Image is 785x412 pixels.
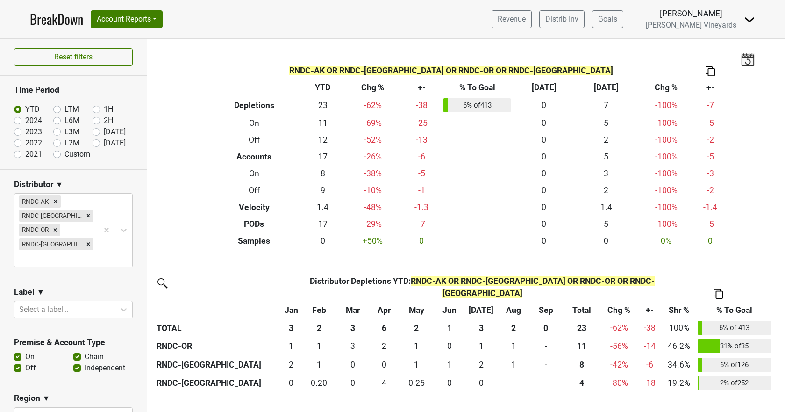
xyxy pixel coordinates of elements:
[304,377,335,389] div: 0.20
[281,318,301,337] th: 3
[513,199,575,216] td: 0
[465,355,497,374] td: 2
[497,318,530,337] th: 2
[207,115,302,131] th: On
[663,355,695,374] td: 34.6%
[646,7,736,20] div: [PERSON_NAME]
[575,131,637,148] td: 2
[30,9,83,29] a: BreakDown
[401,340,432,352] div: 1
[663,302,695,318] th: Shr %: activate to sort column ascending
[637,199,695,216] td: -100 %
[637,79,695,96] th: Chg %
[336,302,369,318] th: Mar: activate to sort column ascending
[154,275,169,290] img: filter
[513,79,575,96] th: [DATE]
[14,287,35,297] h3: Label
[402,232,441,249] td: 0
[530,355,562,374] td: 0
[513,165,575,182] td: 0
[402,96,441,115] td: -38
[402,216,441,232] td: -7
[513,131,575,148] td: 0
[64,137,79,149] label: L2M
[301,232,343,249] td: 0
[283,377,299,389] div: 0
[283,359,299,371] div: 2
[467,359,494,371] div: 2
[434,337,465,356] td: 0
[344,148,402,165] td: -26 %
[434,302,465,318] th: Jun: activate to sort column ascending
[19,210,83,222] div: RNDC-[GEOGRAPHIC_DATA]
[339,377,367,389] div: 0
[301,273,663,302] th: Distributor Depletions YTD :
[14,393,40,403] h3: Region
[369,318,399,337] th: 6
[497,337,530,356] td: 1.333
[344,79,402,96] th: Chg %
[434,355,465,374] td: 1
[64,104,79,115] label: LTM
[154,355,281,374] th: RNDC-[GEOGRAPHIC_DATA]
[637,148,695,165] td: -100 %
[344,182,402,199] td: -10 %
[371,377,397,389] div: 4
[465,374,497,393] td: 0
[465,337,497,356] td: 1
[497,374,530,393] td: 0
[663,337,695,356] td: 46.2%
[43,393,50,404] span: ▼
[695,148,725,165] td: -5
[301,216,343,232] td: 17
[301,337,336,356] td: 1
[467,340,494,352] div: 1
[532,340,559,352] div: -
[695,216,725,232] td: -5
[85,362,125,374] label: Independent
[344,216,402,232] td: -29 %
[562,337,601,356] th: 10.700
[339,359,367,371] div: 0
[467,377,494,389] div: 0
[637,96,695,115] td: -100 %
[695,165,725,182] td: -3
[532,359,559,371] div: -
[601,302,636,318] th: Chg %: activate to sort column ascending
[301,355,336,374] td: 1
[539,10,585,28] a: Distrib Inv
[441,79,513,96] th: % To Goal
[575,216,637,232] td: 5
[513,115,575,131] td: 0
[371,340,397,352] div: 2
[513,182,575,199] td: 0
[104,126,126,137] label: [DATE]
[14,180,53,189] h3: Distributor
[562,302,601,318] th: Total: activate to sort column ascending
[530,318,562,337] th: 0
[104,115,113,126] label: 2H
[695,302,773,318] th: % To Goal: activate to sort column ascending
[637,115,695,131] td: -100 %
[575,232,637,249] td: 0
[530,374,562,393] td: 0
[369,337,399,356] td: 2.167
[301,374,336,393] td: 0.2
[465,302,497,318] th: Jul: activate to sort column ascending
[344,232,402,249] td: +50 %
[695,232,725,249] td: 0
[636,302,663,318] th: +-: activate to sort column ascending
[706,66,715,76] img: Copy to clipboard
[301,199,343,216] td: 1.4
[492,10,532,28] a: Revenue
[402,199,441,216] td: -1.3
[207,232,302,249] th: Samples
[564,359,599,371] div: 8
[301,131,343,148] td: 12
[575,199,637,216] td: 1.4
[301,182,343,199] td: 9
[513,232,575,249] td: 0
[301,318,336,337] th: 2
[601,374,636,393] td: -80 %
[513,96,575,115] td: 0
